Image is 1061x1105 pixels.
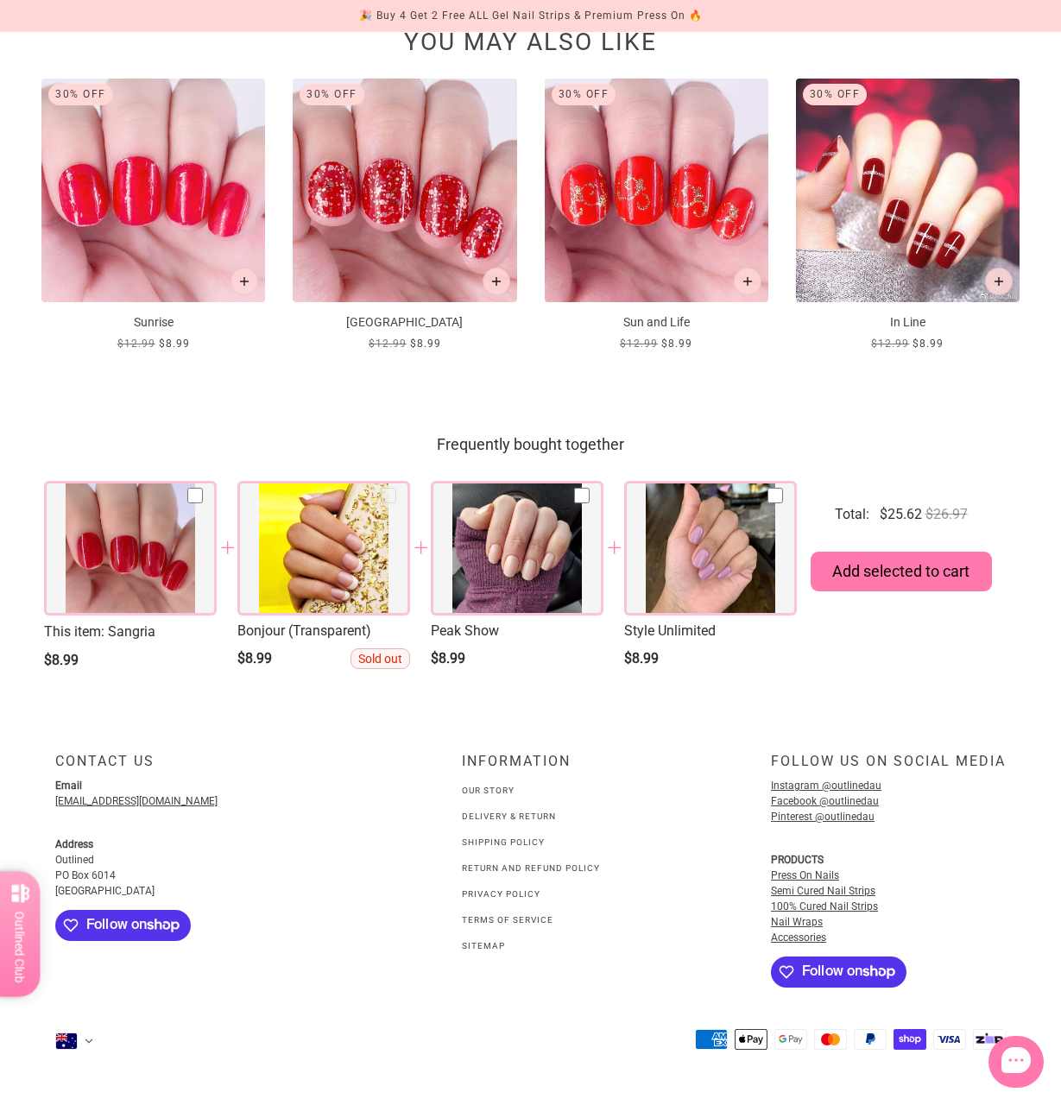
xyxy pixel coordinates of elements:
span: Sold out [351,648,410,669]
strong: Address [55,838,93,850]
ul: Navigation [462,780,600,955]
div: 30% Off [300,84,364,105]
p: Sun and Life [545,313,768,331]
a: Press On Nails [771,869,839,881]
span: $8.99 [624,650,659,666]
span: This item : [44,623,108,640]
button: Add to cart [231,268,258,295]
a: Sun and Life-Adult Nail Wraps-OutlinedSun and Life-Adult Nail Wraps-Outlined Add to cart Sun and ... [545,79,768,353]
span: $8.99 [661,338,692,350]
div: 30% Off [48,84,113,105]
div: 30% Off [552,84,616,105]
a: Privacy Policy [462,889,540,899]
a: Red Square-Adult Nail Wraps-OutlinedRed Square-Adult Nail Wraps-Outlined Add to cart [GEOGRAPHIC_... [293,79,516,353]
a: Terms of Service [462,915,553,925]
a: In Line-Adult Nail Wraps-OutlinedIn Line-Adult Nail Wraps-Outlined Add to cart In Line $12.99$8.99 [796,79,1020,353]
a: This item: Sangria [44,622,217,641]
a: Shipping Policy [462,837,545,847]
p: In Line [796,313,1020,331]
a: Return and Refund Policy [462,863,600,873]
span: $12.99 [369,338,407,350]
a: Our Story [462,786,515,795]
strong: PRODUCTS [771,854,824,866]
div: Frequently bought together [44,429,1018,460]
span: $8.99 [913,338,944,350]
strong: Email [55,780,82,792]
a: Facebook @outlinedau [771,795,879,807]
span: Sangria [44,622,217,641]
a: [EMAIL_ADDRESS][DOMAIN_NAME] [55,795,218,807]
span: $25.62 [880,505,922,524]
div: Contact Us [55,753,354,783]
a: Semi Cured Nail Strips [771,885,875,897]
a: Style Unlimited [624,622,797,640]
div: Follow us on social media [771,753,1006,783]
button: Australia [55,1032,93,1050]
span: $12.99 [871,338,909,350]
button: Add to cart [734,268,761,295]
div: Total : [835,505,869,524]
a: Delivery & Return [462,811,556,821]
span: $8.99 [44,652,79,668]
img: “zip [973,1029,1006,1050]
span: $12.99 [117,338,155,350]
span: $12.99 [620,338,658,350]
a: Accessories [771,931,826,944]
button: Add to cart [985,268,1013,295]
h2: You may also like [41,36,1020,55]
a: Instagram @outlinedau [771,780,881,792]
span: $8.99 [431,650,465,666]
a: 100% Cured Nail Strips [771,900,878,912]
a: Bonjour (Transparent) [237,622,410,640]
p: Outlined PO Box 6014 [GEOGRAPHIC_DATA] [55,837,354,899]
a: Nail Wraps [771,916,823,928]
a: Pinterest @outlinedau [771,811,875,823]
span: $8.99 [410,338,441,350]
span: $8.99 [237,650,272,666]
a: Sitemap [462,941,505,950]
div: 🎉 Buy 4 Get 2 Free ALL Gel Nail Strips & Premium Press On 🔥 [359,7,703,25]
p: [GEOGRAPHIC_DATA] [293,313,516,331]
div: INFORMATION [462,753,600,783]
div: 30% Off [803,84,868,105]
a: Sunrise-Adult Nail Wraps-OutlinedSunrise-Adult Nail Wraps-Outlined Add to cart Sunrise $12.99$8.99 [41,79,265,353]
p: Sunrise [41,313,265,331]
span: Add selected to cart [832,562,969,581]
span: $8.99 [159,338,190,350]
span: $26.97 [925,506,968,523]
button: Add to cart [483,268,510,295]
a: Peak Show [431,622,603,640]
